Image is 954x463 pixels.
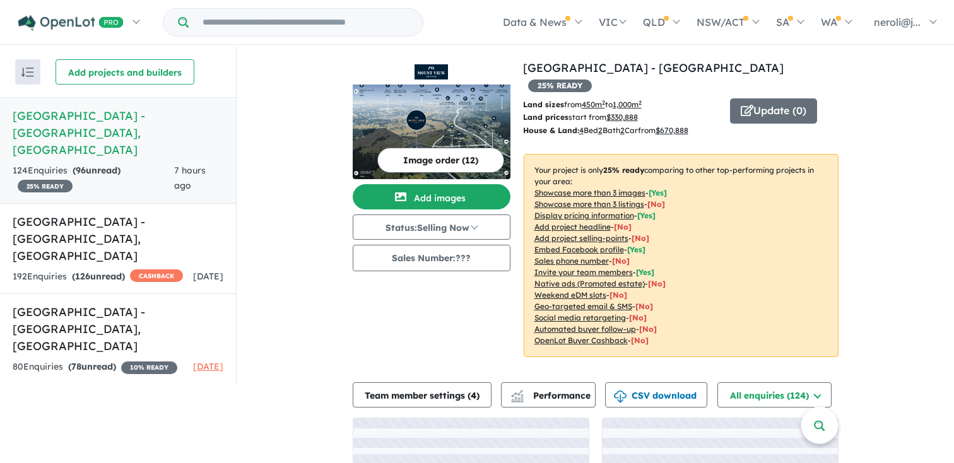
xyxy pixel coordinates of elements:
span: [ Yes ] [636,267,654,277]
u: OpenLot Buyer Cashback [534,336,628,345]
u: Showcase more than 3 images [534,188,645,197]
u: Automated buyer follow-up [534,324,636,334]
strong: ( unread) [73,165,121,176]
u: 450 m [582,100,605,109]
sup: 2 [639,99,642,106]
span: [No] [631,336,649,345]
button: CSV download [605,382,707,407]
button: Add images [353,184,510,209]
img: Mount View Grange Estate - Bellbird [353,85,510,179]
span: 25 % READY [528,79,592,92]
button: Sales Number:??? [353,245,510,271]
span: [No] [629,313,647,322]
u: Sales phone number [534,256,609,266]
span: [ No ] [632,233,649,243]
u: Weekend eDM slots [534,290,606,300]
img: download icon [614,390,627,403]
a: [GEOGRAPHIC_DATA] - [GEOGRAPHIC_DATA] [523,61,784,75]
span: 4 [471,390,476,401]
u: 4 [579,126,584,135]
span: Performance [513,390,591,401]
button: Image order (12) [377,148,504,173]
button: Performance [501,382,596,407]
img: bar-chart.svg [511,394,524,402]
span: 126 [75,271,90,282]
div: 80 Enquir ies [13,360,177,375]
u: 2 [598,126,603,135]
u: Display pricing information [534,211,634,220]
u: 1,000 m [613,100,642,109]
span: [ Yes ] [637,211,656,220]
span: [ Yes ] [649,188,667,197]
img: sort.svg [21,67,34,77]
img: Openlot PRO Logo White [18,15,124,31]
img: Mount View Grange Estate - Bellbird Logo [358,64,505,79]
sup: 2 [602,99,605,106]
h5: [GEOGRAPHIC_DATA] - [GEOGRAPHIC_DATA] , [GEOGRAPHIC_DATA] [13,303,223,355]
div: 192 Enquir ies [13,269,183,284]
span: [ No ] [647,199,665,209]
span: CASHBACK [130,269,183,282]
span: [No] [609,290,627,300]
u: Geo-targeted email & SMS [534,302,632,311]
u: Add project headline [534,222,611,232]
span: [DATE] [193,361,223,372]
span: [ Yes ] [627,245,645,254]
u: Social media retargeting [534,313,626,322]
u: $ 670,888 [656,126,688,135]
b: House & Land: [523,126,579,135]
h5: [GEOGRAPHIC_DATA] - [GEOGRAPHIC_DATA] , [GEOGRAPHIC_DATA] [13,107,223,158]
a: Mount View Grange Estate - Bellbird LogoMount View Grange Estate - Bellbird [353,59,510,179]
p: start from [523,111,721,124]
button: Update (0) [730,98,817,124]
span: [No] [639,324,657,334]
u: 2 [620,126,625,135]
h5: [GEOGRAPHIC_DATA] - [GEOGRAPHIC_DATA] , [GEOGRAPHIC_DATA] [13,213,223,264]
div: 124 Enquir ies [13,163,174,194]
b: Land sizes [523,100,564,109]
span: neroli@j... [874,16,921,28]
span: to [605,100,642,109]
span: 10 % READY [121,361,177,374]
span: [ No ] [614,222,632,232]
input: Try estate name, suburb, builder or developer [191,9,420,36]
button: Status:Selling Now [353,214,510,240]
span: [ No ] [612,256,630,266]
span: [No] [635,302,653,311]
span: [DATE] [193,271,223,282]
p: Your project is only comparing to other top-performing projects in your area: - - - - - - - - - -... [524,154,839,357]
u: Native ads (Promoted estate) [534,279,645,288]
span: [No] [648,279,666,288]
span: 96 [76,165,86,176]
span: 25 % READY [18,180,73,192]
p: from [523,98,721,111]
button: Team member settings (4) [353,382,492,407]
span: 78 [71,361,81,372]
u: $ 330,888 [606,112,638,122]
u: Invite your team members [534,267,633,277]
b: 25 % ready [603,165,644,175]
u: Add project selling-points [534,233,628,243]
b: Land prices [523,112,568,122]
button: All enquiries (124) [717,382,832,407]
strong: ( unread) [68,361,116,372]
u: Showcase more than 3 listings [534,199,644,209]
span: 7 hours ago [174,165,206,191]
p: Bed Bath Car from [523,124,721,137]
img: line-chart.svg [511,390,522,397]
button: Add projects and builders [56,59,194,85]
strong: ( unread) [72,271,125,282]
u: Embed Facebook profile [534,245,624,254]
